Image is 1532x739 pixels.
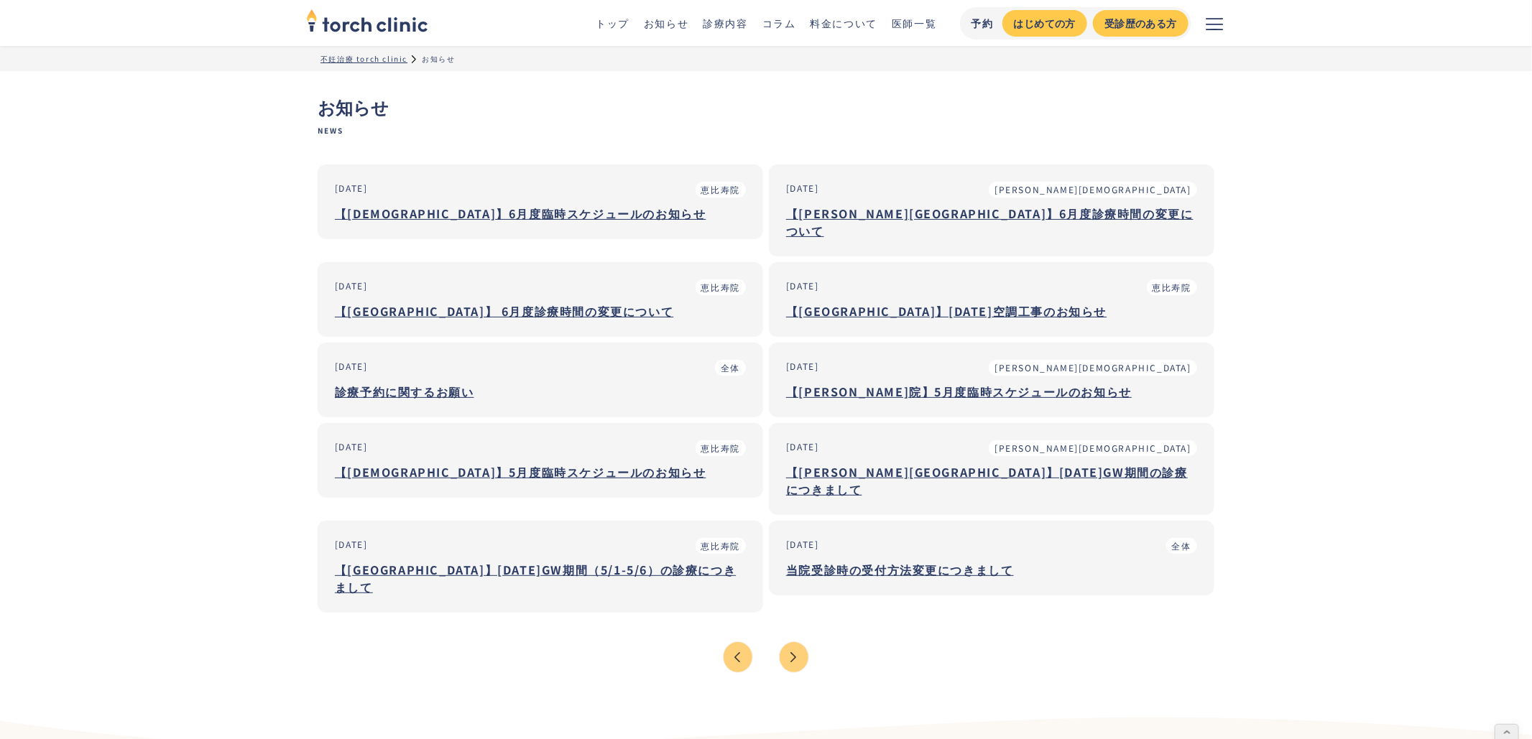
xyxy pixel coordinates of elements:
[318,521,763,613] a: [DATE]恵比寿院【[GEOGRAPHIC_DATA]】[DATE]GW期間（5/1-5/6）の診療につきまして
[318,262,763,337] a: [DATE]恵比寿院【[GEOGRAPHIC_DATA]】 6月度診療時間の変更について
[318,423,763,498] a: [DATE]恵比寿院【[DEMOGRAPHIC_DATA]】5月度臨時スケジュールのお知らせ
[786,302,1197,320] div: 【[GEOGRAPHIC_DATA]】[DATE]空調工事のお知らせ
[335,440,368,453] div: [DATE]
[335,182,368,195] div: [DATE]
[335,463,746,480] div: 【[DEMOGRAPHIC_DATA]】5月度臨時スケジュールのお知らせ
[786,205,1197,239] div: 【[PERSON_NAME][GEOGRAPHIC_DATA]】6月度診療時間の変更について
[701,442,740,455] div: 恵比寿院
[779,641,809,673] a: Next Page
[769,164,1214,256] a: [DATE][PERSON_NAME][DEMOGRAPHIC_DATA]【[PERSON_NAME][GEOGRAPHIC_DATA]】6月度診療時間の変更について
[892,16,936,30] a: 医師一覧
[786,561,1197,578] div: 当院受診時の受付方法変更につきまして
[769,343,1214,417] a: [DATE][PERSON_NAME][DEMOGRAPHIC_DATA]【[PERSON_NAME]院】5月度臨時スケジュールのお知らせ
[769,521,1214,595] a: [DATE]全体当院受診時の受付方法変更につきまして
[335,360,368,373] div: [DATE]
[811,16,878,30] a: 料金について
[335,302,746,320] div: 【[GEOGRAPHIC_DATA]】 6月度診療時間の変更について
[786,360,819,373] div: [DATE]
[995,442,1191,455] div: [PERSON_NAME][DEMOGRAPHIC_DATA]
[1002,10,1087,37] a: はじめての方
[335,205,746,222] div: 【[DEMOGRAPHIC_DATA]】6月度臨時スケジュールのお知らせ
[786,463,1197,498] div: 【[PERSON_NAME][GEOGRAPHIC_DATA]】[DATE]GW期間の診療につきまして
[335,561,746,595] div: 【[GEOGRAPHIC_DATA]】[DATE]GW期間（5/1-5/6）の診療につきまして
[596,16,629,30] a: トップ
[786,440,819,453] div: [DATE]
[1153,281,1191,294] div: 恵比寿院
[318,94,1214,136] h1: お知らせ
[1172,539,1191,552] div: 全体
[762,16,796,30] a: コラム
[995,183,1191,196] div: [PERSON_NAME][DEMOGRAPHIC_DATA]
[703,16,747,30] a: 診療内容
[1093,10,1189,37] a: 受診歴のある方
[786,182,819,195] div: [DATE]
[644,16,688,30] a: お知らせ
[701,281,740,294] div: 恵比寿院
[422,53,455,64] div: お知らせ
[701,183,740,196] div: 恵比寿院
[318,343,763,417] a: [DATE]全体診療予約に関するお願い
[306,4,428,36] img: torch clinic
[1014,16,1076,31] div: はじめての方
[335,538,368,551] div: [DATE]
[769,423,1214,515] a: [DATE][PERSON_NAME][DEMOGRAPHIC_DATA]【[PERSON_NAME][GEOGRAPHIC_DATA]】[DATE]GW期間の診療につきまして
[306,10,428,36] a: home
[318,126,1214,136] span: News
[1104,16,1177,31] div: 受診歴のある方
[786,538,819,551] div: [DATE]
[318,164,763,239] a: [DATE]恵比寿院【[DEMOGRAPHIC_DATA]】6月度臨時スケジュールのお知らせ
[995,361,1191,374] div: [PERSON_NAME][DEMOGRAPHIC_DATA]
[721,361,740,374] div: 全体
[701,539,740,552] div: 恵比寿院
[786,383,1197,400] div: 【[PERSON_NAME]院】5月度臨時スケジュールのお知らせ
[335,383,746,400] div: 診療予約に関するお願い
[320,53,407,64] a: 不妊治療 torch clinic
[769,262,1214,337] a: [DATE]恵比寿院【[GEOGRAPHIC_DATA]】[DATE]空調工事のお知らせ
[786,279,819,292] div: [DATE]
[335,279,368,292] div: [DATE]
[972,16,994,31] div: 予約
[723,641,753,673] a: Previous Page
[318,630,1214,684] div: List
